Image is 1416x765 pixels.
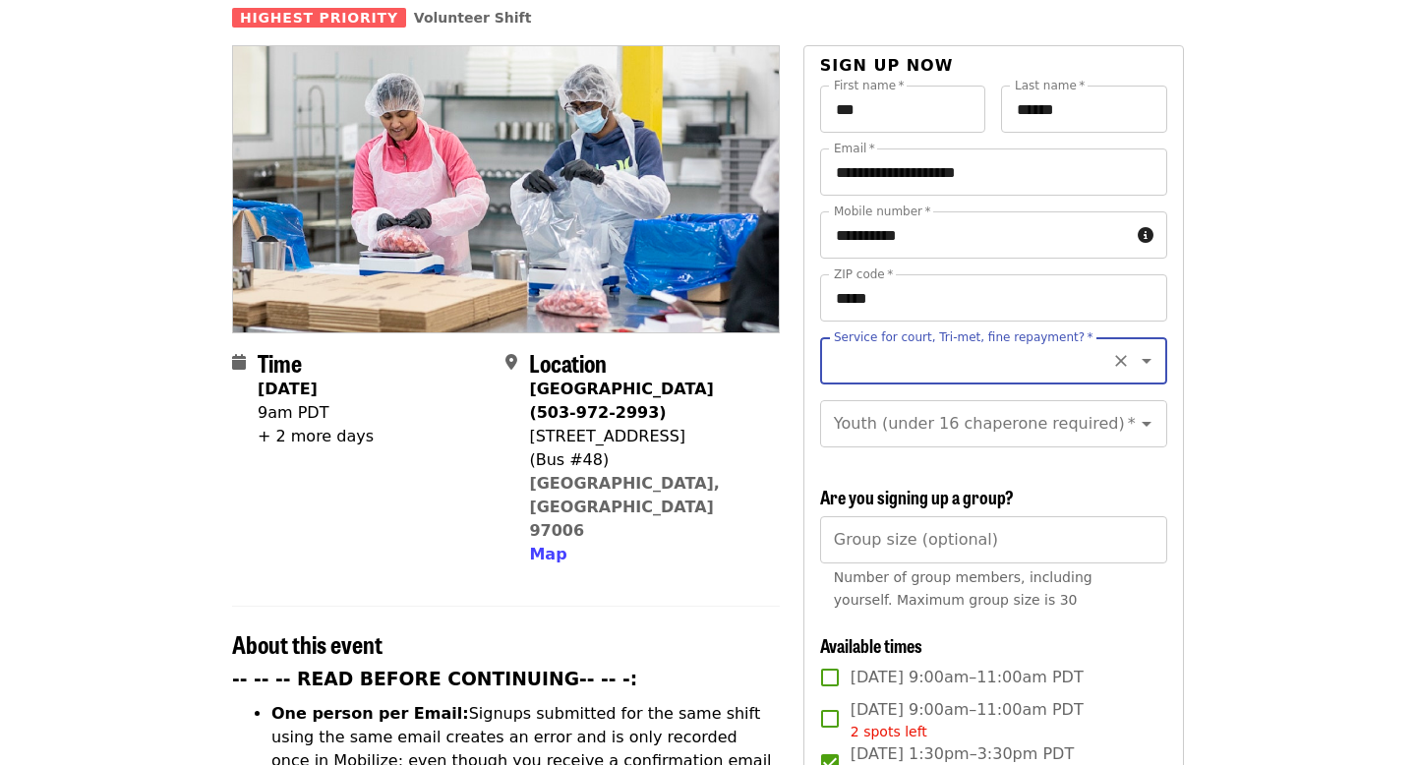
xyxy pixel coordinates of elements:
span: Time [258,345,302,380]
label: Last name [1015,80,1085,91]
i: map-marker-alt icon [505,353,517,372]
strong: -- -- -- READ BEFORE CONTINUING-- -- -: [232,669,637,689]
a: [GEOGRAPHIC_DATA], [GEOGRAPHIC_DATA] 97006 [529,474,720,540]
input: ZIP code [820,274,1167,322]
div: 9am PDT [258,401,374,425]
input: Last name [1001,86,1167,133]
label: First name [834,80,905,91]
strong: [DATE] [258,380,318,398]
input: First name [820,86,986,133]
label: Service for court, Tri-met, fine repayment? [834,331,1093,343]
div: [STREET_ADDRESS] [529,425,763,448]
span: Available times [820,632,922,658]
a: Volunteer Shift [414,10,532,26]
label: Email [834,143,875,154]
div: (Bus #48) [529,448,763,472]
input: Email [820,148,1167,196]
i: calendar icon [232,353,246,372]
span: 2 spots left [851,724,927,739]
span: About this event [232,626,383,661]
span: [DATE] 9:00am–11:00am PDT [851,666,1084,689]
span: Are you signing up a group? [820,484,1014,509]
button: Clear [1107,347,1135,375]
span: Location [529,345,607,380]
div: + 2 more days [258,425,374,448]
span: Highest Priority [232,8,406,28]
button: Open [1133,410,1160,438]
strong: One person per Email: [271,704,469,723]
span: Number of group members, including yourself. Maximum group size is 30 [834,569,1092,608]
label: ZIP code [834,268,893,280]
span: [DATE] 9:00am–11:00am PDT [851,698,1084,742]
i: circle-info icon [1138,226,1153,245]
span: Map [529,545,566,563]
strong: [GEOGRAPHIC_DATA] (503-972-2993) [529,380,713,422]
input: Mobile number [820,211,1130,259]
input: [object Object] [820,516,1167,563]
img: July/Aug/Sept - Beaverton: Repack/Sort (age 10+) organized by Oregon Food Bank [233,46,779,331]
span: Sign up now [820,56,954,75]
button: Open [1133,347,1160,375]
label: Mobile number [834,206,930,217]
button: Map [529,543,566,566]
